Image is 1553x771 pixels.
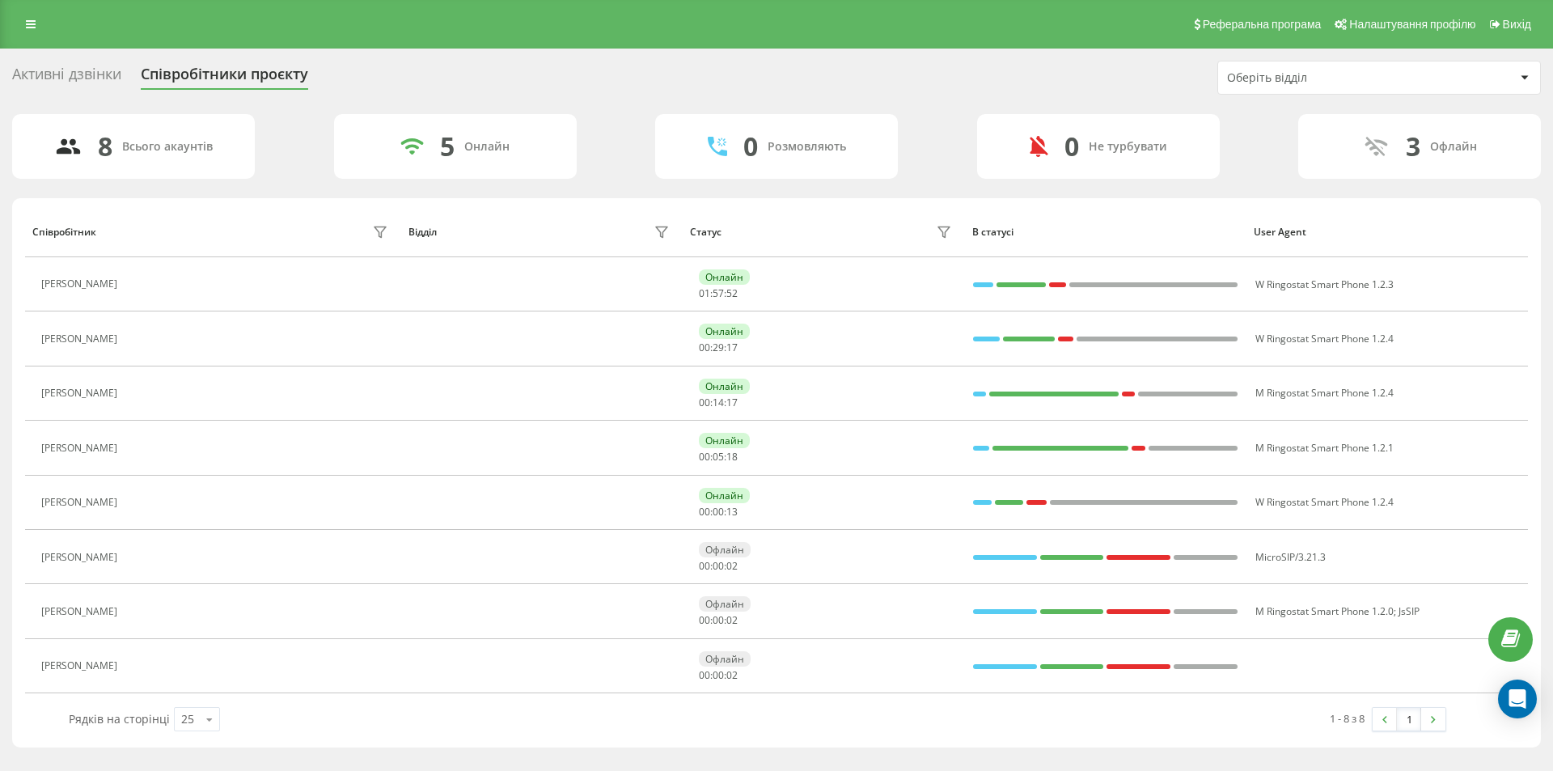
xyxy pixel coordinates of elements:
[726,450,738,464] span: 18
[12,66,121,91] div: Активні дзвінки
[726,286,738,300] span: 52
[1203,18,1322,31] span: Реферальна програма
[464,140,510,154] div: Онлайн
[726,613,738,627] span: 02
[1397,708,1421,731] a: 1
[699,505,710,519] span: 00
[41,388,121,399] div: [PERSON_NAME]
[699,379,750,394] div: Онлайн
[1255,550,1326,564] span: MicroSIP/3.21.3
[699,269,750,285] div: Онлайн
[1406,131,1420,162] div: 3
[768,140,846,154] div: Розмовляють
[41,660,121,671] div: [PERSON_NAME]
[699,561,738,572] div: : :
[699,396,710,409] span: 00
[1330,710,1365,727] div: 1 - 8 з 8
[699,488,750,503] div: Онлайн
[41,552,121,563] div: [PERSON_NAME]
[1399,604,1420,618] span: JsSIP
[699,615,738,626] div: : :
[1089,140,1167,154] div: Не турбувати
[98,131,112,162] div: 8
[713,559,724,573] span: 00
[1255,386,1394,400] span: M Ringostat Smart Phone 1.2.4
[699,341,710,354] span: 00
[1255,495,1394,509] span: W Ringostat Smart Phone 1.2.4
[699,397,738,409] div: : :
[713,396,724,409] span: 14
[699,324,750,339] div: Онлайн
[1227,71,1420,85] div: Оберіть відділ
[41,606,121,617] div: [PERSON_NAME]
[1255,277,1394,291] span: W Ringostat Smart Phone 1.2.3
[41,443,121,454] div: [PERSON_NAME]
[972,227,1239,238] div: В статусі
[41,278,121,290] div: [PERSON_NAME]
[726,396,738,409] span: 17
[699,433,750,448] div: Онлайн
[1255,332,1394,345] span: W Ringostat Smart Phone 1.2.4
[713,668,724,682] span: 00
[713,450,724,464] span: 05
[69,711,170,727] span: Рядків на сторінці
[726,668,738,682] span: 02
[699,342,738,354] div: : :
[122,140,213,154] div: Всього акаунтів
[41,333,121,345] div: [PERSON_NAME]
[141,66,308,91] div: Співробітники проєкту
[181,711,194,727] div: 25
[1498,680,1537,718] div: Open Intercom Messenger
[699,613,710,627] span: 00
[32,227,96,238] div: Співробітник
[699,596,751,612] div: Офлайн
[699,559,710,573] span: 00
[699,286,710,300] span: 01
[699,670,738,681] div: : :
[699,542,751,557] div: Офлайн
[713,286,724,300] span: 57
[726,559,738,573] span: 02
[726,341,738,354] span: 17
[1064,131,1079,162] div: 0
[41,497,121,508] div: [PERSON_NAME]
[1349,18,1475,31] span: Налаштування профілю
[408,227,437,238] div: Відділ
[440,131,455,162] div: 5
[1503,18,1531,31] span: Вихід
[713,505,724,519] span: 00
[699,450,710,464] span: 00
[713,341,724,354] span: 29
[699,651,751,667] div: Офлайн
[699,506,738,518] div: : :
[1254,227,1521,238] div: User Agent
[1255,604,1394,618] span: M Ringostat Smart Phone 1.2.0
[699,288,738,299] div: : :
[713,613,724,627] span: 00
[1430,140,1477,154] div: Офлайн
[699,451,738,463] div: : :
[726,505,738,519] span: 13
[1255,441,1394,455] span: M Ringostat Smart Phone 1.2.1
[699,668,710,682] span: 00
[743,131,758,162] div: 0
[690,227,721,238] div: Статус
